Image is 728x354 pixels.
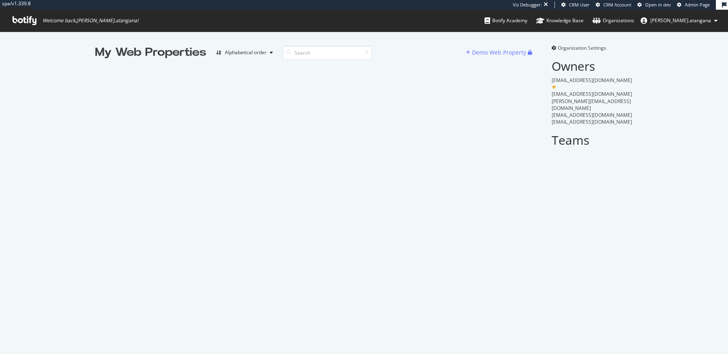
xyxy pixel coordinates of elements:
[552,112,632,118] span: [EMAIL_ADDRESS][DOMAIN_NAME]
[569,2,590,8] span: CRM User
[596,2,631,8] a: CRM Account
[677,2,710,8] a: Admin Page
[552,77,632,84] span: [EMAIL_ADDRESS][DOMAIN_NAME]
[552,91,632,97] span: [EMAIL_ADDRESS][DOMAIN_NAME]
[466,49,528,56] a: Demo Web Property
[603,2,631,8] span: CRM Account
[645,2,671,8] span: Open in dev
[225,50,267,55] div: Alphabetical order
[283,46,372,60] input: Search
[552,133,633,147] h2: Teams
[536,17,584,25] div: Knowledge Base
[685,2,710,8] span: Admin Page
[561,2,590,8] a: CRM User
[466,46,528,59] button: Demo Web Property
[485,10,527,32] a: Botify Academy
[650,17,711,24] span: renaud.atangana
[593,10,634,32] a: Organizations
[552,98,631,112] span: [PERSON_NAME][EMAIL_ADDRESS][DOMAIN_NAME]
[472,48,526,57] div: Demo Web Property
[552,59,633,73] h2: Owners
[513,2,542,8] div: Viz Debugger:
[593,17,634,25] div: Organizations
[485,17,527,25] div: Botify Academy
[558,44,606,51] span: Organization Settings
[213,46,276,59] button: Alphabetical order
[536,10,584,32] a: Knowledge Base
[637,2,671,8] a: Open in dev
[95,44,206,61] div: My Web Properties
[42,17,138,24] span: Welcome back, [PERSON_NAME].atangana !
[552,118,632,125] span: [EMAIL_ADDRESS][DOMAIN_NAME]
[634,14,724,27] button: [PERSON_NAME].atangana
